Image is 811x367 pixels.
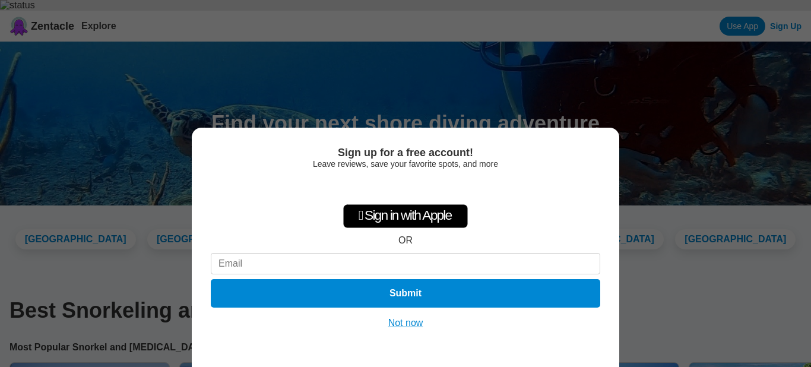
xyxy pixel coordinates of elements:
iframe: Sign in with Google Button [346,175,466,201]
button: Not now [385,317,427,329]
div: Leave reviews, save your favorite spots, and more [211,159,600,169]
button: Submit [211,279,600,308]
input: Email [211,253,600,274]
div: Sign in with Apple [343,204,468,228]
div: Sign up for a free account! [211,147,600,159]
div: OR [398,235,413,246]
